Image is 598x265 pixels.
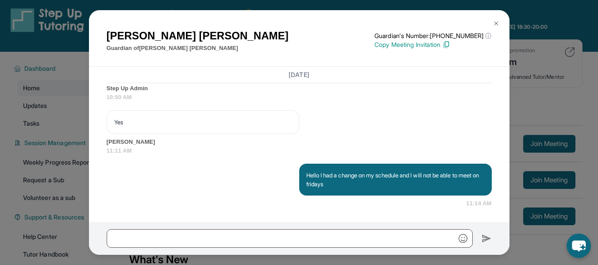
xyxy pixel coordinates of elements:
p: Guardian's Number: [PHONE_NUMBER] [374,31,491,40]
img: Send icon [482,233,492,244]
p: Yes [114,118,292,127]
span: 10:50 AM [107,93,492,102]
span: [PERSON_NAME] [107,138,492,146]
span: 11:14 AM [466,199,491,208]
img: Emoji [459,234,467,243]
span: 11:11 AM [107,146,492,155]
h1: [PERSON_NAME] [PERSON_NAME] [107,28,289,44]
button: chat-button [567,234,591,258]
p: Copy Meeting Invitation [374,40,491,49]
h3: [DATE] [107,70,492,79]
span: ⓘ [485,31,491,40]
p: Hello I had a change on my schedule and I will not be able to meet on fridays [306,171,485,188]
p: Guardian of [PERSON_NAME] [PERSON_NAME] [107,44,289,53]
img: Close Icon [493,20,500,27]
span: Step Up Admin [107,84,492,93]
img: Copy Icon [442,41,450,49]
